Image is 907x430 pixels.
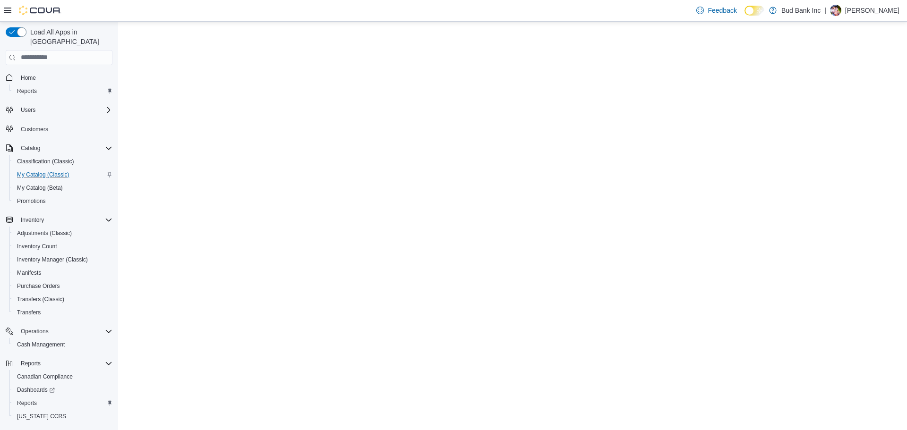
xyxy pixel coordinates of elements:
[13,156,112,167] span: Classification (Classic)
[19,6,61,15] img: Cova
[17,72,112,84] span: Home
[17,229,72,237] span: Adjustments (Classic)
[17,282,60,290] span: Purchase Orders
[13,254,92,265] a: Inventory Manager (Classic)
[13,307,44,318] a: Transfers
[17,326,112,337] span: Operations
[9,306,116,319] button: Transfers
[17,358,112,369] span: Reports
[13,294,112,305] span: Transfers (Classic)
[9,396,116,410] button: Reports
[13,169,73,180] a: My Catalog (Classic)
[17,413,66,420] span: [US_STATE] CCRS
[17,72,40,84] a: Home
[13,169,112,180] span: My Catalog (Classic)
[13,195,112,207] span: Promotions
[13,195,50,207] a: Promotions
[13,156,78,167] a: Classification (Classic)
[17,214,48,226] button: Inventory
[824,5,826,16] p: |
[2,71,116,84] button: Home
[17,143,44,154] button: Catalog
[2,122,116,136] button: Customers
[21,126,48,133] span: Customers
[13,228,76,239] a: Adjustments (Classic)
[9,410,116,423] button: [US_STATE] CCRS
[17,243,57,250] span: Inventory Count
[21,216,44,224] span: Inventory
[17,158,74,165] span: Classification (Classic)
[17,184,63,192] span: My Catalog (Beta)
[13,85,112,97] span: Reports
[9,266,116,279] button: Manifests
[17,123,112,135] span: Customers
[21,106,35,114] span: Users
[2,357,116,370] button: Reports
[13,280,64,292] a: Purchase Orders
[21,144,40,152] span: Catalog
[13,397,41,409] a: Reports
[17,358,44,369] button: Reports
[17,104,112,116] span: Users
[17,295,64,303] span: Transfers (Classic)
[781,5,821,16] p: Bud Bank Inc
[17,399,37,407] span: Reports
[13,241,112,252] span: Inventory Count
[9,194,116,208] button: Promotions
[21,360,41,367] span: Reports
[13,339,68,350] a: Cash Management
[9,370,116,383] button: Canadian Compliance
[9,240,116,253] button: Inventory Count
[9,181,116,194] button: My Catalog (Beta)
[845,5,899,16] p: [PERSON_NAME]
[21,74,36,82] span: Home
[708,6,736,15] span: Feedback
[17,269,41,277] span: Manifests
[26,27,112,46] span: Load All Apps in [GEOGRAPHIC_DATA]
[744,6,764,16] input: Dark Mode
[17,386,55,394] span: Dashboards
[21,328,49,335] span: Operations
[9,338,116,351] button: Cash Management
[2,142,116,155] button: Catalog
[2,103,116,117] button: Users
[13,267,45,278] a: Manifests
[9,293,116,306] button: Transfers (Classic)
[13,182,67,194] a: My Catalog (Beta)
[13,85,41,97] a: Reports
[17,197,46,205] span: Promotions
[13,339,112,350] span: Cash Management
[13,267,112,278] span: Manifests
[13,384,112,396] span: Dashboards
[13,294,68,305] a: Transfers (Classic)
[17,309,41,316] span: Transfers
[17,341,65,348] span: Cash Management
[9,155,116,168] button: Classification (Classic)
[13,228,112,239] span: Adjustments (Classic)
[13,371,77,382] a: Canadian Compliance
[13,371,112,382] span: Canadian Compliance
[2,325,116,338] button: Operations
[9,227,116,240] button: Adjustments (Classic)
[9,383,116,396] a: Dashboards
[17,326,52,337] button: Operations
[17,256,88,263] span: Inventory Manager (Classic)
[17,214,112,226] span: Inventory
[693,1,740,20] a: Feedback
[17,171,69,178] span: My Catalog (Classic)
[13,397,112,409] span: Reports
[830,5,841,16] div: Darren Lopes
[13,384,59,396] a: Dashboards
[17,87,37,95] span: Reports
[17,143,112,154] span: Catalog
[13,411,70,422] a: [US_STATE] CCRS
[13,307,112,318] span: Transfers
[13,254,112,265] span: Inventory Manager (Classic)
[9,84,116,98] button: Reports
[13,280,112,292] span: Purchase Orders
[9,168,116,181] button: My Catalog (Classic)
[9,253,116,266] button: Inventory Manager (Classic)
[13,241,61,252] a: Inventory Count
[2,213,116,227] button: Inventory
